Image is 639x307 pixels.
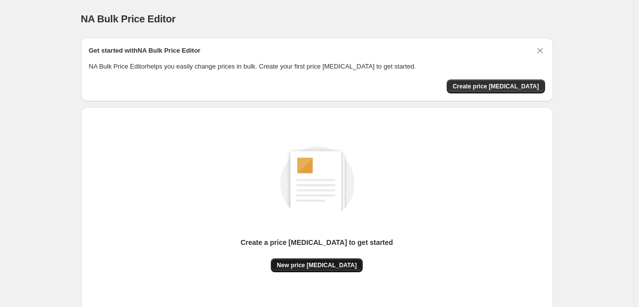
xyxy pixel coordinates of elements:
[277,261,357,269] span: New price [MEDICAL_DATA]
[271,258,363,272] button: New price [MEDICAL_DATA]
[453,82,539,90] span: Create price [MEDICAL_DATA]
[535,46,545,56] button: Dismiss card
[81,13,176,24] span: NA Bulk Price Editor
[240,237,393,247] p: Create a price [MEDICAL_DATA] to get started
[89,62,545,72] p: NA Bulk Price Editor helps you easily change prices in bulk. Create your first price [MEDICAL_DAT...
[89,46,201,56] h2: Get started with NA Bulk Price Editor
[447,79,545,93] button: Create price change job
